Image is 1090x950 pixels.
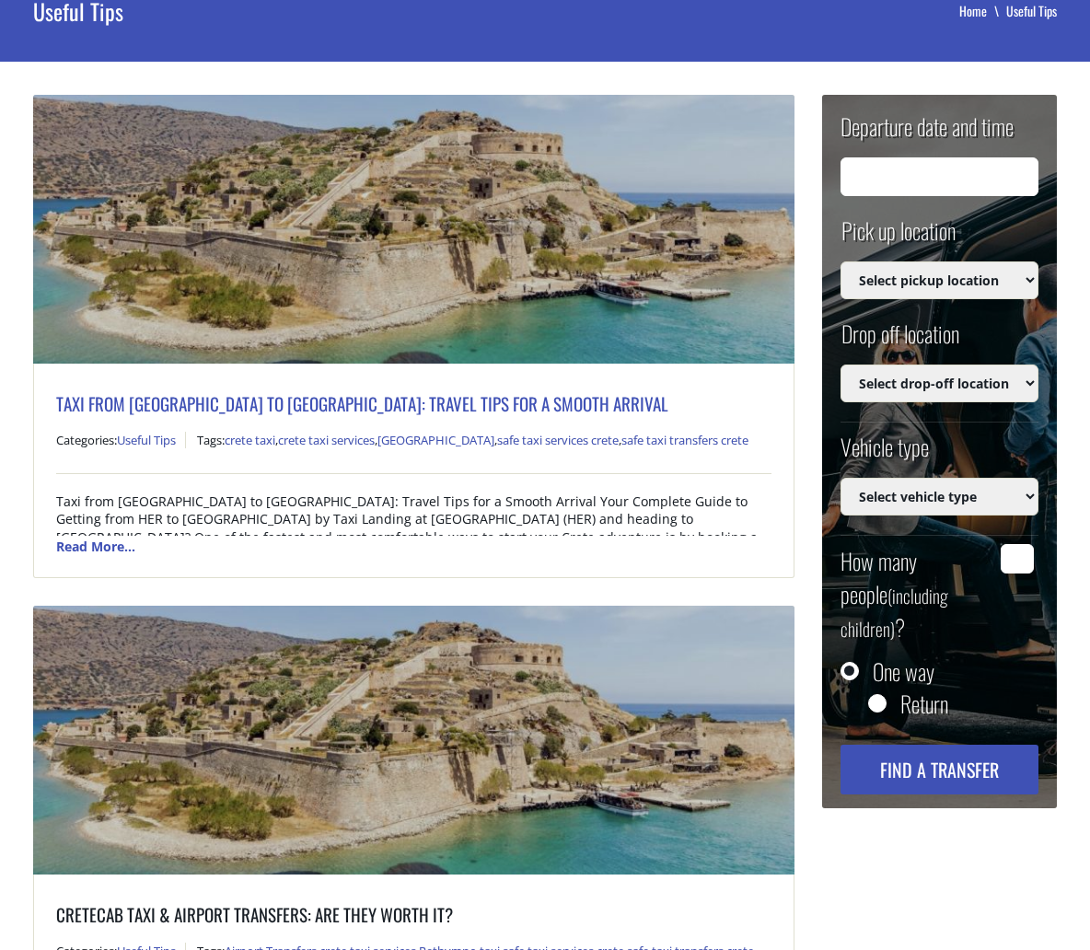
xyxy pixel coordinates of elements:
label: How many people ? [841,544,990,643]
a: Useful Tips [117,432,176,448]
a: Taxi from [GEOGRAPHIC_DATA] to [GEOGRAPHIC_DATA]: Travel Tips for a Smooth Arrival [56,390,668,416]
button: Find a transfer [841,745,1039,794]
a: crete taxi services [278,432,375,448]
label: Drop off location [841,318,959,365]
a: CreteCab Taxi & Airport Transfers: Are They Worth It? [56,901,453,927]
li: Useful Tips [1006,2,1057,20]
small: (including children) [841,582,948,643]
label: Vehicle type [841,431,929,478]
label: Departure date and time [841,110,1014,157]
span: Tags: , , , , [197,432,748,448]
label: One way [873,662,934,680]
a: crete taxi [225,432,275,448]
a: safe taxi services crete [497,432,619,448]
label: Pick up location [841,214,956,261]
a: safe taxi transfers crete [621,432,748,448]
span: Categories: [56,432,186,448]
p: Taxi from [GEOGRAPHIC_DATA] to [GEOGRAPHIC_DATA]: Travel Tips for a Smooth Arrival Your Complete ... [56,492,771,536]
label: Return [900,694,948,712]
a: Home [959,1,1006,20]
a: [GEOGRAPHIC_DATA] [377,432,494,448]
a: Read More... [56,536,135,556]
